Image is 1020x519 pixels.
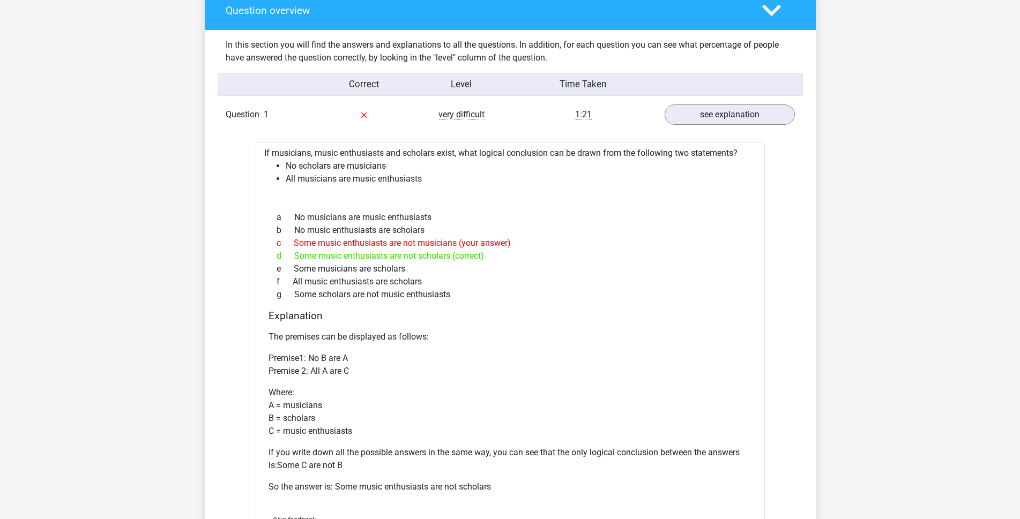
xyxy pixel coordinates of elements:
p: If you write down all the possible answers in the same way, you can see that the only logical con... [269,446,752,472]
div: No musicians are music enthusiasts [269,211,752,224]
span: very difficult [438,109,485,120]
div: Correct [315,78,413,91]
span: a [277,211,294,224]
a: see explanation [665,104,795,125]
span: c [277,237,294,250]
div: No music enthusiasts are scholars [269,224,752,237]
span: b [277,224,294,237]
span: g [277,288,294,301]
span: d [277,250,294,262]
span: 1:21 [575,109,592,120]
div: Some musicians are scholars [269,262,752,275]
p: Premise1: No B are A Premise 2: All A are C [269,352,752,378]
h4: Explanation [269,310,752,322]
span: Question [226,108,264,121]
li: All musicians are music enthusiasts [286,172,756,185]
div: Some music enthusiasts are not musicians (your answer) [269,237,752,250]
div: All music enthusiasts are scholars [269,275,752,288]
h4: Question overview [226,4,746,17]
div: Some scholars are not music enthusiasts [269,288,752,301]
div: Level [413,78,510,91]
p: Where: A = musicians B = scholars C = music enthusiasts [269,386,752,438]
div: Some music enthusiasts are not scholars (correct) [269,250,752,262]
div: In this section you will find the answers and explanations to all the questions. In addition, for... [218,39,803,64]
span: 1 [264,109,269,119]
span: e [277,262,294,275]
span: f [277,275,293,288]
div: Time Taken [510,78,656,91]
li: No scholars are musicians [286,160,756,172]
p: The premises can be displayed as follows: [269,330,752,343]
p: So the answer is: Some music enthusiasts are not scholars [269,480,752,493]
